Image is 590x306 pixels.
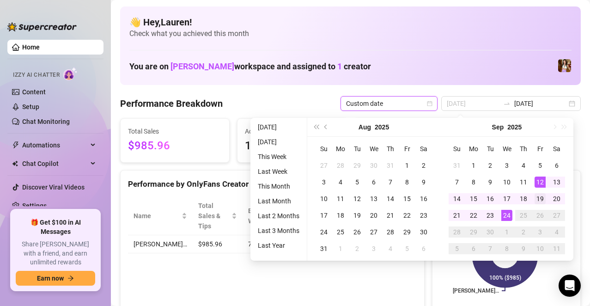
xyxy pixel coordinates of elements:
[482,224,499,240] td: 2025-09-30
[418,177,429,188] div: 9
[365,207,382,224] td: 2025-08-20
[551,210,562,221] div: 27
[447,98,499,109] input: Start date
[254,181,303,192] li: This Month
[515,174,532,190] td: 2025-09-11
[451,226,462,238] div: 28
[485,243,496,254] div: 7
[129,61,371,72] h1: You are on workspace and assigned to creator
[548,157,565,174] td: 2025-09-06
[243,235,296,253] td: 79.0 h
[501,210,512,221] div: 24
[451,243,462,254] div: 5
[399,240,415,257] td: 2025-09-05
[418,210,429,221] div: 23
[507,118,522,136] button: Choose a year
[499,207,515,224] td: 2025-09-24
[245,137,339,155] span: 162
[335,160,346,171] div: 28
[415,157,432,174] td: 2025-08-02
[335,243,346,254] div: 1
[254,166,303,177] li: Last Week
[415,190,432,207] td: 2025-08-16
[535,243,546,254] div: 10
[335,177,346,188] div: 4
[535,210,546,221] div: 26
[332,141,349,157] th: Mo
[16,240,95,267] span: Share [PERSON_NAME] with a friend, and earn unlimited rewards
[349,174,365,190] td: 2025-08-05
[332,207,349,224] td: 2025-08-18
[503,100,511,107] span: to
[468,177,479,188] div: 8
[453,288,499,294] text: [PERSON_NAME]…
[316,157,332,174] td: 2025-07-27
[67,275,74,282] span: arrow-right
[349,224,365,240] td: 2025-08-26
[535,226,546,238] div: 3
[468,193,479,204] div: 15
[485,177,496,188] div: 9
[359,118,371,136] button: Choose a month
[129,29,572,39] span: Check what you achieved this month
[558,59,571,72] img: Elena
[501,177,512,188] div: 10
[501,243,512,254] div: 8
[449,141,465,157] th: Su
[254,225,303,236] li: Last 3 Months
[170,61,234,71] span: [PERSON_NAME]
[382,240,399,257] td: 2025-09-04
[332,157,349,174] td: 2025-07-28
[482,157,499,174] td: 2025-09-02
[22,184,85,191] a: Discover Viral Videos
[382,224,399,240] td: 2025-08-28
[332,190,349,207] td: 2025-08-11
[449,157,465,174] td: 2025-08-31
[12,141,19,149] span: thunderbolt
[193,235,243,253] td: $985.96
[548,174,565,190] td: 2025-09-13
[318,177,329,188] div: 3
[465,141,482,157] th: Mo
[365,157,382,174] td: 2025-07-30
[449,224,465,240] td: 2025-09-28
[337,61,342,71] span: 1
[349,157,365,174] td: 2025-07-29
[415,240,432,257] td: 2025-09-06
[22,118,70,125] a: Chat Monitoring
[385,226,396,238] div: 28
[535,193,546,204] div: 19
[485,160,496,171] div: 2
[535,177,546,188] div: 12
[518,243,529,254] div: 9
[349,190,365,207] td: 2025-08-12
[468,160,479,171] div: 1
[468,226,479,238] div: 29
[548,240,565,257] td: 2025-10-11
[365,240,382,257] td: 2025-09-03
[399,141,415,157] th: Fr
[532,207,548,224] td: 2025-09-26
[352,177,363,188] div: 5
[499,224,515,240] td: 2025-10-01
[415,174,432,190] td: 2025-08-09
[385,243,396,254] div: 4
[465,224,482,240] td: 2025-09-29
[368,177,379,188] div: 6
[385,193,396,204] div: 14
[499,190,515,207] td: 2025-09-17
[22,138,88,153] span: Automations
[451,210,462,221] div: 21
[515,190,532,207] td: 2025-09-18
[198,201,230,231] span: Total Sales & Tips
[316,224,332,240] td: 2025-08-24
[465,174,482,190] td: 2025-09-08
[349,207,365,224] td: 2025-08-19
[129,16,572,29] h4: 👋 Hey, Lauren !
[128,178,417,190] div: Performance by OnlyFans Creator
[482,174,499,190] td: 2025-09-09
[465,240,482,257] td: 2025-10-06
[254,210,303,221] li: Last 2 Months
[401,160,413,171] div: 1
[349,240,365,257] td: 2025-09-02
